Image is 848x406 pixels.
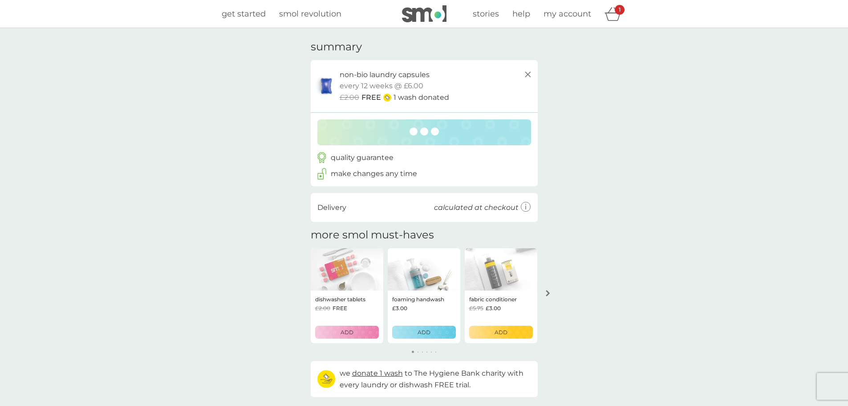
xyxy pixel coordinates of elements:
[544,9,591,19] span: my account
[495,328,507,336] p: ADD
[315,326,379,339] button: ADD
[402,5,446,22] img: smol
[317,202,346,213] p: Delivery
[333,304,347,312] span: FREE
[222,9,266,19] span: get started
[473,8,499,21] a: stories
[352,369,403,377] span: donate 1 wash
[469,295,517,303] p: fabric conditioner
[418,328,430,336] p: ADD
[340,69,430,81] p: non-bio laundry capsules
[331,168,417,180] p: make changes any time
[361,92,381,103] span: FREE
[340,80,423,92] p: every 12 weeks @ £6.00
[222,8,266,21] a: get started
[392,326,456,339] button: ADD
[434,202,519,213] p: calculated at checkout
[486,304,501,312] span: £3.00
[279,9,341,19] span: smol revolution
[512,9,530,19] span: help
[341,328,353,336] p: ADD
[340,92,359,103] span: £2.00
[392,304,407,312] span: £3.00
[340,368,531,390] p: we to The Hygiene Bank charity with every laundry or dishwash FREE trial.
[469,304,483,312] span: £5.75
[311,41,362,53] h3: summary
[473,9,499,19] span: stories
[469,326,533,339] button: ADD
[279,8,341,21] a: smol revolution
[394,92,449,103] p: 1 wash donated
[605,5,627,23] div: basket
[512,8,530,21] a: help
[392,295,444,303] p: foaming handwash
[315,304,330,312] span: £2.00
[544,8,591,21] a: my account
[331,152,394,164] p: quality guarantee
[315,295,365,303] p: dishwasher tablets
[311,229,434,242] h2: more smol must-haves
